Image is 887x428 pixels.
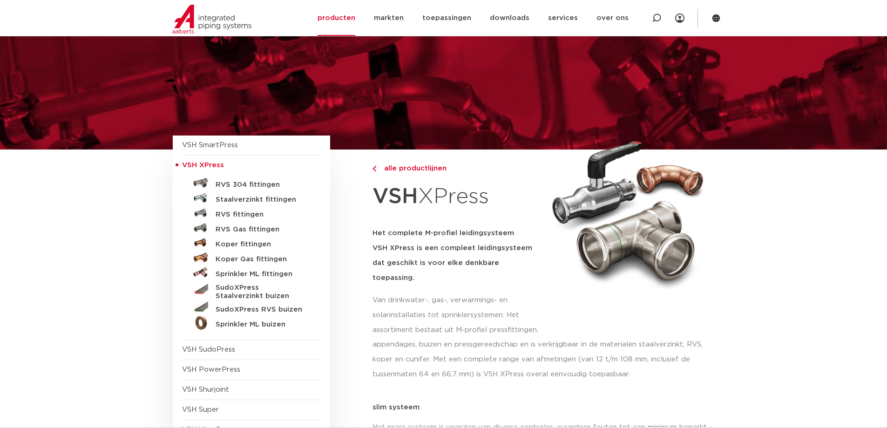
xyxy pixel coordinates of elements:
[372,293,541,338] p: Van drinkwater-, gas-, verwarmings- en solarinstallaties tot sprinklersystemen. Het assortiment b...
[372,166,376,172] img: chevron-right.svg
[182,220,321,235] a: RVS Gas fittingen
[372,226,541,285] h5: Het complete M-profiel leidingsysteem VSH XPress is een compleet leidingsysteem dat geschikt is v...
[216,255,308,264] h5: Koper Gas fittingen
[182,406,219,413] a: VSH Super
[372,179,541,215] h1: XPress
[182,190,321,205] a: Staalverzinkt fittingen
[216,320,308,329] h5: Sprinkler ML buizen
[182,205,321,220] a: RVS fittingen
[216,211,308,219] h5: RVS fittingen
[216,284,308,300] h5: SudoXPress Staalverzinkt buizen
[182,176,321,190] a: RVS 304 fittingen
[216,181,308,189] h5: RVS 304 fittingen
[182,315,321,330] a: Sprinkler ML buizen
[216,225,308,234] h5: RVS Gas fittingen
[216,240,308,249] h5: Koper fittingen
[182,162,224,169] span: VSH XPress
[182,386,229,393] a: VSH Shurjoint
[216,196,308,204] h5: Staalverzinkt fittingen
[372,186,418,207] strong: VSH
[182,142,238,149] a: VSH SmartPress
[182,250,321,265] a: Koper Gas fittingen
[182,346,235,353] a: VSH SudoPress
[182,235,321,250] a: Koper fittingen
[216,270,308,279] h5: Sprinkler ML fittingen
[372,163,541,174] a: alle productlijnen
[182,280,321,300] a: SudoXPress Staalverzinkt buizen
[182,366,240,373] a: VSH PowerPress
[182,300,321,315] a: SudoXPress RVS buizen
[372,404,715,411] p: slim systeem
[182,265,321,280] a: Sprinkler ML fittingen
[379,165,447,172] span: alle productlijnen
[216,306,308,314] h5: SudoXPress RVS buizen
[372,337,715,382] p: appendages, buizen en pressgereedschap en is verkrijgbaar in de materialen staalverzinkt, RVS, ko...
